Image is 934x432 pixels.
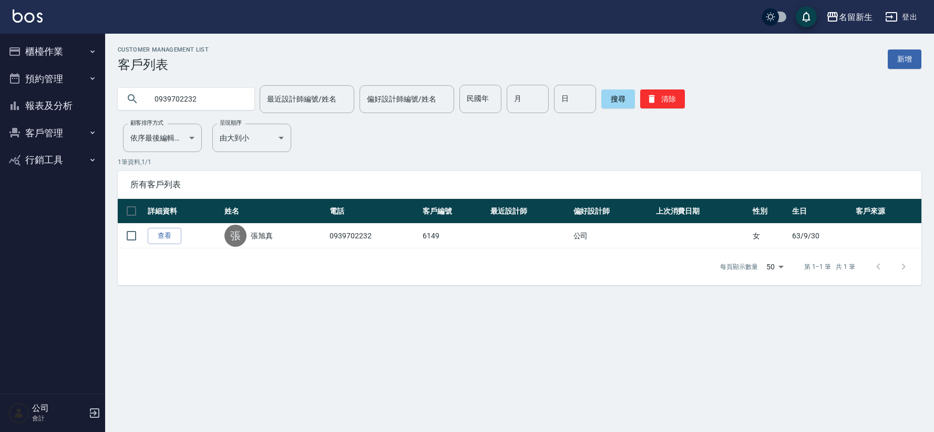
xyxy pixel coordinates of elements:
th: 最近設計師 [488,199,570,224]
h3: 客戶列表 [118,57,209,72]
button: save [796,6,817,27]
label: 顧客排序方式 [130,119,163,127]
img: Logo [13,9,43,23]
button: 搜尋 [601,89,635,108]
img: Person [8,403,29,424]
th: 客戶來源 [853,199,921,224]
button: 客戶管理 [4,119,101,147]
a: 新增 [888,49,921,69]
a: 查看 [148,228,181,244]
h5: 公司 [32,403,86,414]
button: 報表及分析 [4,92,101,119]
th: 性別 [750,199,789,224]
th: 姓名 [222,199,327,224]
th: 生日 [789,199,853,224]
button: 預約管理 [4,65,101,93]
p: 會計 [32,414,86,423]
label: 呈現順序 [220,119,242,127]
div: 張 [224,225,247,247]
th: 詳細資料 [145,199,222,224]
th: 偏好設計師 [571,199,653,224]
td: 公司 [571,224,653,248]
h2: Customer Management List [118,46,209,53]
button: 名留新生 [822,6,877,28]
div: 50 [762,253,787,281]
button: 行銷工具 [4,146,101,174]
span: 所有客戶列表 [130,179,909,190]
div: 名留新生 [839,11,873,24]
a: 張旭真 [251,230,273,241]
p: 每頁顯示數量 [720,262,758,272]
button: 登出 [881,7,921,27]
p: 1 筆資料, 1 / 1 [118,157,921,167]
input: 搜尋關鍵字 [147,85,246,113]
p: 第 1–1 筆 共 1 筆 [804,262,855,272]
td: 63/9/30 [789,224,853,248]
div: 依序最後編輯時間 [123,124,202,152]
button: 清除 [640,89,685,108]
td: 6149 [420,224,488,248]
td: 0939702232 [327,224,419,248]
th: 電話 [327,199,419,224]
td: 女 [750,224,789,248]
div: 由大到小 [212,124,291,152]
th: 上次消費日期 [653,199,751,224]
th: 客戶編號 [420,199,488,224]
button: 櫃檯作業 [4,38,101,65]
